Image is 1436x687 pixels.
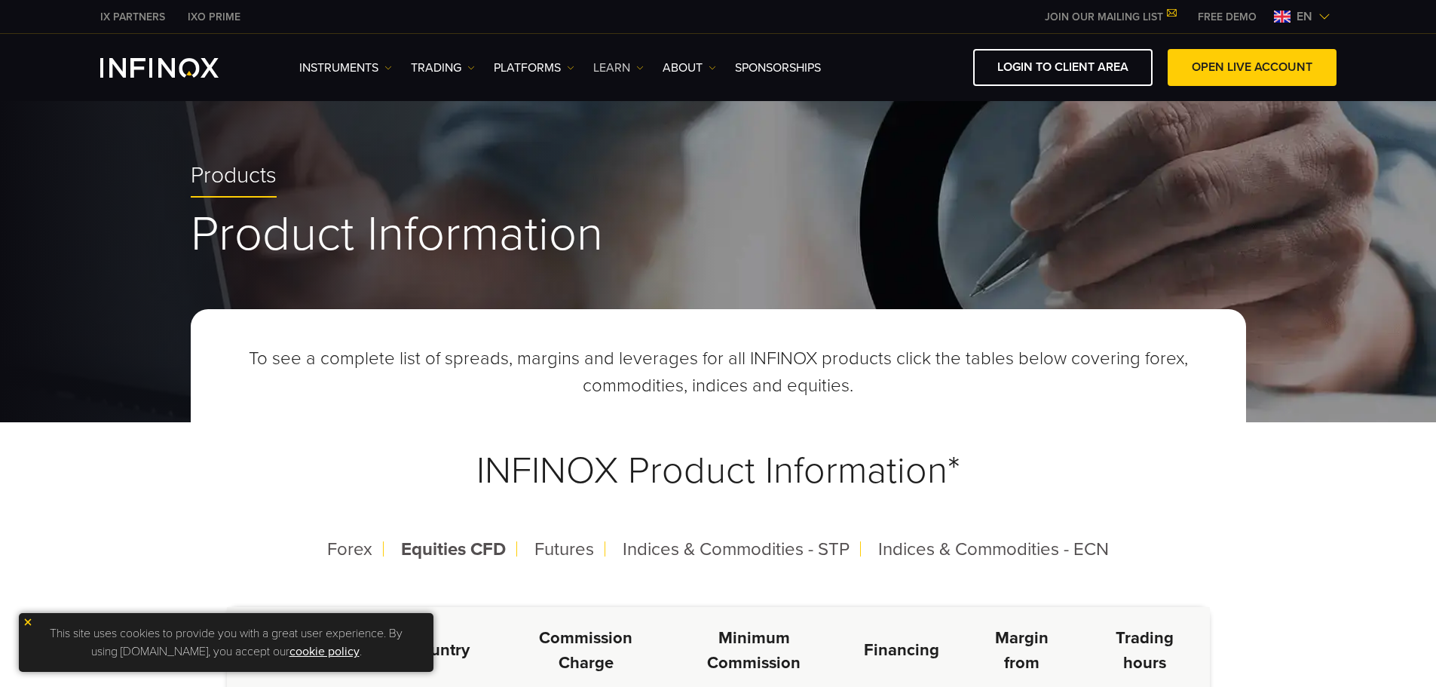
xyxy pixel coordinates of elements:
a: INFINOX [176,9,252,25]
a: cookie policy [289,644,360,659]
a: OPEN LIVE ACCOUNT [1168,49,1336,86]
p: This site uses cookies to provide you with a great user experience. By using [DOMAIN_NAME], you a... [26,621,426,664]
a: SPONSORSHIPS [735,59,821,77]
a: Instruments [299,59,392,77]
a: Learn [593,59,644,77]
a: INFINOX [89,9,176,25]
span: Forex [327,538,372,560]
a: PLATFORMS [494,59,574,77]
span: en [1291,8,1318,26]
p: To see a complete list of spreads, margins and leverages for all INFINOX products click the table... [227,345,1210,400]
span: Indices & Commodities - ECN [878,538,1109,560]
span: Products [191,162,277,190]
a: LOGIN TO CLIENT AREA [973,49,1153,86]
span: Futures [534,538,594,560]
h3: INFINOX Product Information* [227,412,1210,530]
img: yellow close icon [23,617,33,627]
h1: Product Information [191,209,1246,260]
a: ABOUT [663,59,716,77]
a: INFINOX MENU [1186,9,1268,25]
a: INFINOX Logo [100,58,254,78]
span: Indices & Commodities - STP [623,538,850,560]
span: Equities CFD [401,538,506,560]
a: JOIN OUR MAILING LIST [1033,11,1186,23]
a: TRADING [411,59,475,77]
